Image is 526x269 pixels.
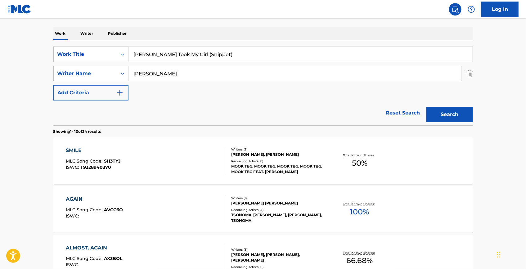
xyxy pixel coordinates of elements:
p: Showing 1 - 10 of 34 results [53,129,101,134]
img: help [468,6,475,13]
div: [PERSON_NAME], [PERSON_NAME] [231,152,325,157]
a: SMILEMLC Song Code:SH3TYJISWC:T9328940370Writers (2)[PERSON_NAME], [PERSON_NAME]Recording Artists... [53,137,473,184]
span: MLC Song Code : [66,207,104,213]
div: Work Title [57,51,113,58]
div: Writers ( 1 ) [231,196,325,200]
span: T9328940370 [80,164,111,170]
button: Add Criteria [53,85,128,101]
span: 66.68 % [347,255,373,266]
div: ALMOST, AGAIN [66,244,122,252]
img: 9d2ae6d4665cec9f34b9.svg [116,89,124,96]
span: ISWC : [66,213,80,219]
img: search [452,6,459,13]
a: Reset Search [383,106,423,120]
span: 50 % [352,158,367,169]
a: AGAINMLC Song Code:AVCC6OISWC:Writers (1)[PERSON_NAME] [PERSON_NAME]Recording Artists (4)TSONOMA,... [53,186,473,233]
div: Help [465,3,478,16]
p: Publisher [106,27,129,40]
iframe: Chat Widget [495,239,526,269]
img: Delete Criterion [466,66,473,81]
span: AVCC6O [104,207,123,213]
span: MLC Song Code : [66,256,104,261]
p: Total Known Shares: [343,202,376,206]
span: 100 % [350,206,369,217]
div: [PERSON_NAME], [PERSON_NAME], [PERSON_NAME] [231,252,325,263]
p: Total Known Shares: [343,153,376,158]
span: SH3TYJ [104,158,121,164]
a: Public Search [449,3,461,16]
p: Work [53,27,68,40]
span: AX3BOL [104,256,122,261]
div: AGAIN [66,195,123,203]
div: [PERSON_NAME] [PERSON_NAME] [231,200,325,206]
a: Log In [481,2,519,17]
span: ISWC : [66,262,80,267]
div: Writer Name [57,70,113,77]
div: Writers ( 3 ) [231,247,325,252]
div: Recording Artists ( 4 ) [231,208,325,212]
span: ISWC : [66,164,80,170]
form: Search Form [53,47,473,125]
div: Drag [497,245,501,264]
div: TSONOMA, [PERSON_NAME], [PERSON_NAME], TSONOMA [231,212,325,223]
button: Search [426,107,473,122]
div: Recording Artists ( 8 ) [231,159,325,164]
p: Writer [79,27,95,40]
p: Total Known Shares: [343,250,376,255]
div: MOOK TBG, MOOK TBG, MOOK TBG, MOOK TBG, MOOK TBG FEAT. [PERSON_NAME] [231,164,325,175]
img: MLC Logo [7,5,31,14]
div: Writers ( 2 ) [231,147,325,152]
div: SMILE [66,147,121,154]
span: MLC Song Code : [66,158,104,164]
